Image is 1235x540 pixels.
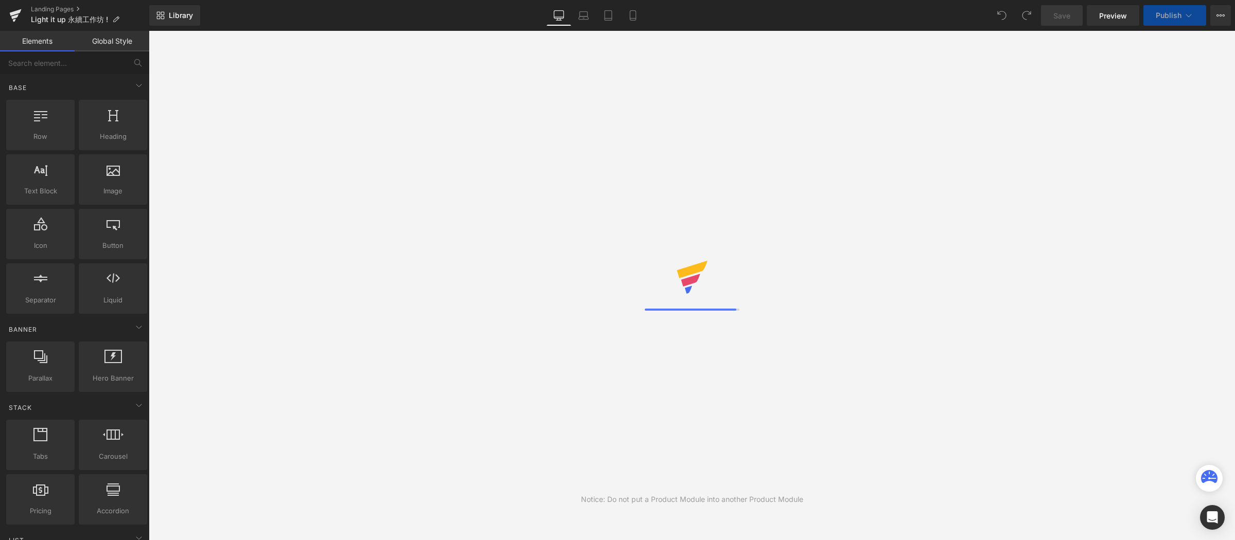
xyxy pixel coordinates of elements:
[621,5,645,26] a: Mobile
[9,131,72,142] span: Row
[581,494,803,505] div: Notice: Do not put a Product Module into another Product Module
[82,240,144,251] span: Button
[1099,10,1127,21] span: Preview
[1210,5,1231,26] button: More
[1053,10,1070,21] span: Save
[9,373,72,384] span: Parallax
[1143,5,1206,26] button: Publish
[149,5,200,26] a: New Library
[1087,5,1139,26] a: Preview
[1156,11,1181,20] span: Publish
[1200,505,1225,530] div: Open Intercom Messenger
[169,11,193,20] span: Library
[8,403,33,412] span: Stack
[9,186,72,196] span: Text Block
[82,131,144,142] span: Heading
[82,373,144,384] span: Hero Banner
[596,5,621,26] a: Tablet
[9,240,72,251] span: Icon
[31,5,149,13] a: Landing Pages
[8,83,28,93] span: Base
[546,5,571,26] a: Desktop
[9,506,72,516] span: Pricing
[1016,5,1037,26] button: Redo
[9,295,72,305] span: Separator
[571,5,596,26] a: Laptop
[9,451,72,462] span: Tabs
[82,295,144,305] span: Liquid
[31,15,108,24] span: Light it up 永續工作坊 !
[82,186,144,196] span: Image
[82,451,144,462] span: Carousel
[992,5,1012,26] button: Undo
[8,325,38,334] span: Banner
[75,31,149,51] a: Global Style
[82,506,144,516] span: Accordion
